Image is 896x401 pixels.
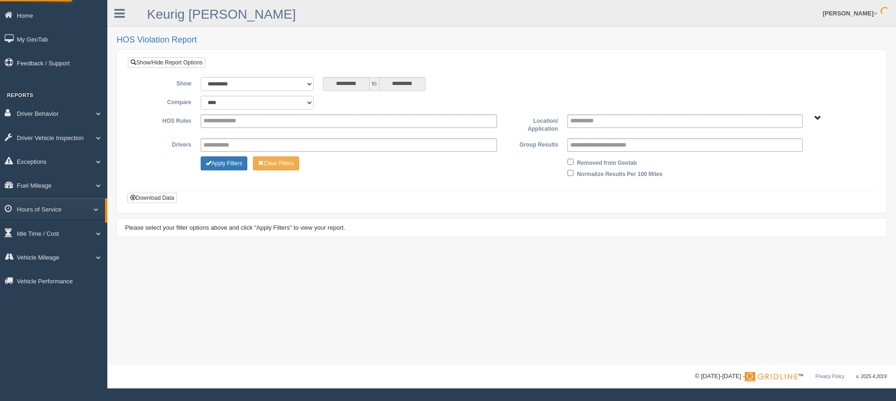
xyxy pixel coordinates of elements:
span: v. 2025.4.2019 [856,374,887,379]
label: Location/ Application [502,114,563,134]
label: HOS Rules [135,114,196,126]
label: Removed from Geotab [577,156,637,168]
button: Change Filter Options [253,156,299,170]
span: to [370,77,379,91]
label: Drivers [135,138,196,149]
label: Compare [135,96,196,107]
div: © [DATE]-[DATE] - ™ [695,372,887,381]
a: Keurig [PERSON_NAME] [147,7,296,21]
a: Show/Hide Report Options [128,57,205,68]
button: Change Filter Options [201,156,247,170]
h2: HOS Violation Report [117,35,887,45]
label: Show [135,77,196,88]
a: Privacy Policy [815,374,844,379]
button: Download Data [127,193,177,203]
span: Please select your filter options above and click "Apply Filters" to view your report. [125,224,345,231]
label: Normalize Results Per 100 Miles [577,168,662,179]
img: Gridline [745,372,798,381]
a: HOS Violations [17,222,105,239]
label: Group Results [502,138,563,149]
